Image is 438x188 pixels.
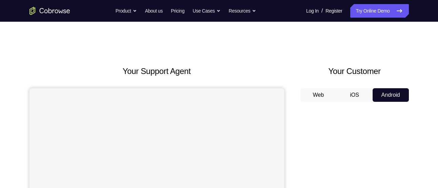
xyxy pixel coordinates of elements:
a: Try Online Demo [350,4,409,18]
h2: Your Support Agent [29,65,284,77]
button: iOS [336,88,373,102]
button: Resources [229,4,256,18]
button: Android [373,88,409,102]
a: Pricing [171,4,184,18]
a: Log In [306,4,319,18]
a: About us [145,4,163,18]
a: Register [326,4,342,18]
a: Go to the home page [29,7,70,15]
h2: Your Customer [300,65,409,77]
button: Web [300,88,337,102]
button: Use Cases [193,4,221,18]
button: Product [116,4,137,18]
span: / [321,7,323,15]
